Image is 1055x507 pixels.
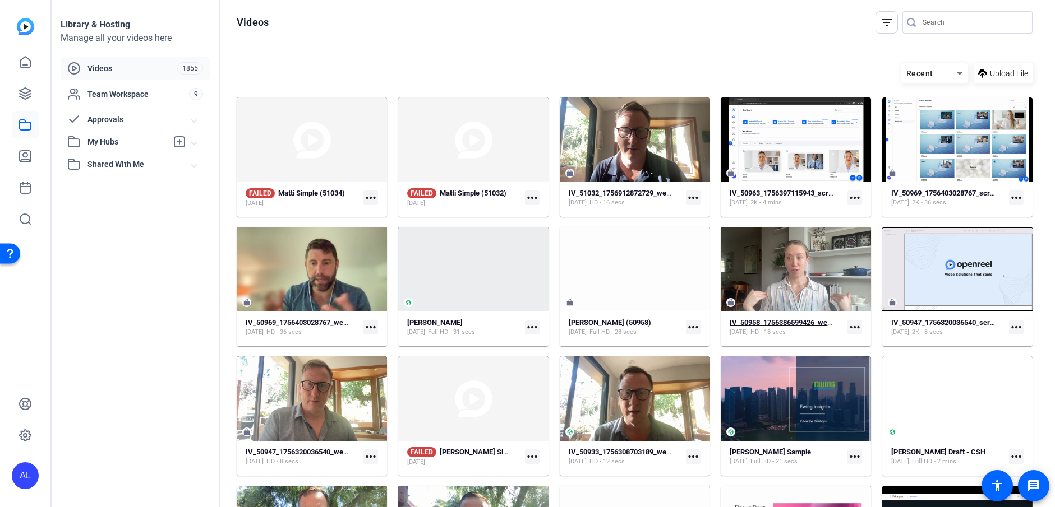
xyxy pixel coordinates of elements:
mat-icon: more_horiz [847,190,862,205]
mat-icon: accessibility [990,479,1004,492]
h1: Videos [237,16,269,29]
a: IV_50969_1756403028767_screen[DATE]2K - 36 secs [891,189,1005,207]
mat-icon: more_horiz [847,449,862,464]
span: [DATE] [569,198,587,207]
span: Full HD - 31 secs [428,328,475,337]
mat-expansion-panel-header: Approvals [61,108,210,131]
strong: [PERSON_NAME] Sample [730,448,811,456]
a: IV_50963_1756397115943_screen[DATE]2K - 4 mins [730,189,843,207]
div: Manage all your videos here [61,31,210,45]
strong: IV_51032_1756912872729_webcam [569,189,684,197]
div: Library & Hosting [61,18,210,31]
span: FAILED [407,188,436,198]
strong: [PERSON_NAME] [407,318,463,327]
mat-icon: more_horiz [847,320,862,334]
span: HD - 18 secs [750,328,786,337]
span: [DATE] [730,457,748,466]
mat-icon: filter_list [880,16,893,29]
strong: Matti Simple (51034) [278,189,345,197]
span: Team Workspace [87,89,189,100]
span: 1855 [177,62,203,75]
mat-icon: more_horiz [1009,320,1024,334]
span: [DATE] [407,328,425,337]
span: Shared With Me [87,159,192,170]
a: IV_50933_1756308703189_webcam[DATE]HD - 12 secs [569,448,682,466]
a: IV_51032_1756912872729_webcam[DATE]HD - 16 secs [569,189,682,207]
span: HD - 36 secs [266,328,302,337]
strong: IV_50958_1756386599426_webcam [730,318,845,327]
span: [DATE] [569,328,587,337]
span: 2K - 8 secs [912,328,943,337]
span: Full HD - 28 secs [589,328,637,337]
strong: [PERSON_NAME] Simple (50944) - Copy [440,448,569,456]
span: [DATE] [246,328,264,337]
mat-icon: more_horiz [686,320,701,334]
mat-icon: more_horiz [525,190,540,205]
mat-icon: more_horiz [363,190,378,205]
span: HD - 12 secs [589,457,625,466]
mat-icon: more_horiz [363,449,378,464]
mat-icon: more_horiz [525,320,540,334]
a: IV_50947_1756320036540_screen[DATE]2K - 8 secs [891,318,1005,337]
mat-icon: more_horiz [1009,449,1024,464]
mat-icon: more_horiz [525,449,540,464]
span: [DATE] [407,458,425,467]
span: [DATE] [730,328,748,337]
input: Search [923,16,1024,29]
strong: IV_50947_1756320036540_screen [891,318,1002,327]
a: IV_50969_1756403028767_webcam[DATE]HD - 36 secs [246,318,359,337]
span: Full HD - 21 secs [750,457,798,466]
button: Upload File [974,63,1033,83]
strong: [PERSON_NAME] Draft - CSH [891,448,985,456]
a: IV_50947_1756320036540_webcam[DATE]HD - 8 secs [246,448,359,466]
span: Upload File [990,68,1028,80]
span: Full HD - 2 mins [912,457,956,466]
span: [DATE] [730,198,748,207]
span: [DATE] [891,328,909,337]
span: My Hubs [87,136,167,148]
strong: IV_50969_1756403028767_screen [891,189,1002,197]
span: 2K - 4 mins [750,198,782,207]
span: HD - 16 secs [589,198,625,207]
span: 9 [189,88,203,100]
img: blue-gradient.svg [17,18,34,35]
mat-icon: more_horiz [686,190,701,205]
strong: Matti Simple (51032) [440,189,506,197]
strong: IV_50969_1756403028767_webcam [246,318,361,327]
span: [DATE] [891,457,909,466]
span: Approvals [87,114,192,125]
strong: IV_50933_1756308703189_webcam [569,448,684,456]
mat-icon: more_horiz [1009,190,1024,205]
span: Recent [906,69,933,78]
span: Videos [87,63,177,74]
span: [DATE] [569,457,587,466]
mat-expansion-panel-header: Shared With Me [61,153,210,175]
a: [PERSON_NAME] Draft - CSH[DATE]Full HD - 2 mins [891,448,1005,466]
strong: IV_50947_1756320036540_webcam [246,448,361,456]
div: AL [12,462,39,489]
span: [DATE] [246,457,264,466]
a: FAILED[PERSON_NAME] Simple (50944) - Copy[DATE] [407,447,520,467]
span: 2K - 36 secs [912,198,946,207]
span: [DATE] [246,199,264,208]
mat-icon: message [1027,479,1040,492]
a: FAILEDMatti Simple (51032)[DATE] [407,188,520,208]
mat-icon: more_horiz [363,320,378,334]
span: [DATE] [891,198,909,207]
span: FAILED [407,447,436,457]
a: [PERSON_NAME][DATE]Full HD - 31 secs [407,318,520,337]
a: [PERSON_NAME] Sample[DATE]Full HD - 21 secs [730,448,843,466]
mat-icon: more_horiz [686,449,701,464]
mat-expansion-panel-header: My Hubs [61,131,210,153]
strong: [PERSON_NAME] (50958) [569,318,651,327]
span: HD - 8 secs [266,457,298,466]
strong: IV_50963_1756397115943_screen [730,189,840,197]
a: IV_50958_1756386599426_webcam[DATE]HD - 18 secs [730,318,843,337]
a: FAILEDMatti Simple (51034)[DATE] [246,188,359,208]
span: FAILED [246,188,275,198]
span: [DATE] [407,199,425,208]
a: [PERSON_NAME] (50958)[DATE]Full HD - 28 secs [569,318,682,337]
